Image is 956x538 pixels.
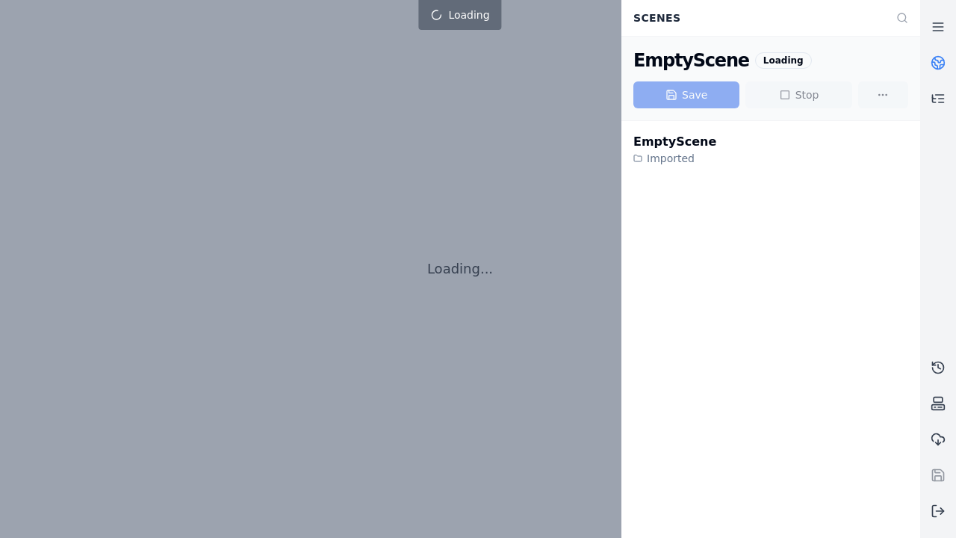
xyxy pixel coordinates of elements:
div: Imported [633,151,716,166]
div: EmptyScene [633,49,749,72]
p: Loading... [427,259,493,279]
div: Scenes [624,4,887,32]
span: Loading [448,7,489,22]
div: Loading [755,52,812,69]
div: EmptyScene [633,133,716,151]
